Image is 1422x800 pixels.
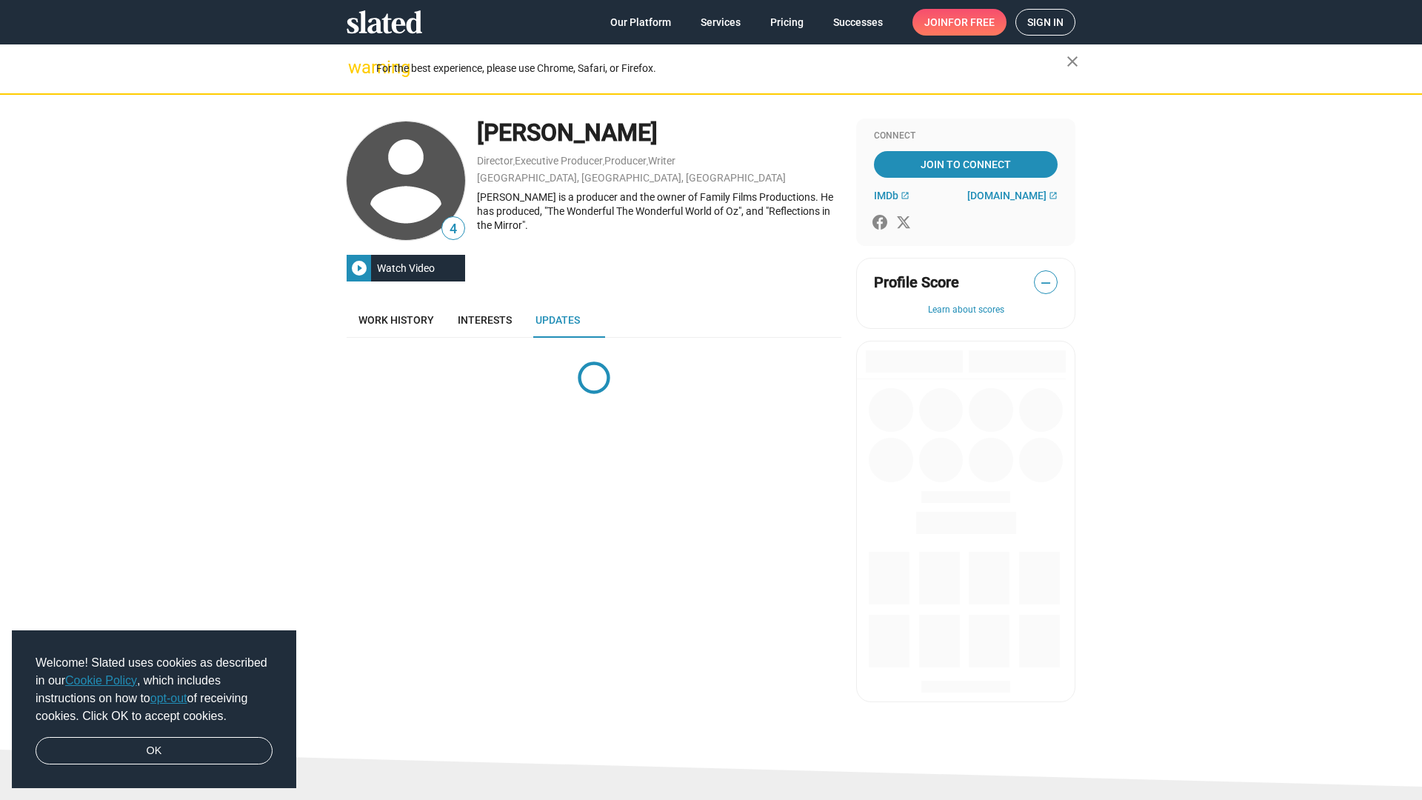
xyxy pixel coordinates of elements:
[967,190,1047,201] span: [DOMAIN_NAME]
[833,9,883,36] span: Successes
[874,190,898,201] span: IMDb
[376,59,1066,79] div: For the best experience, please use Chrome, Safari, or Firefox.
[901,191,909,200] mat-icon: open_in_new
[348,59,366,76] mat-icon: warning
[535,314,580,326] span: Updates
[758,9,815,36] a: Pricing
[446,302,524,338] a: Interests
[948,9,995,36] span: for free
[150,692,187,704] a: opt-out
[524,302,592,338] a: Updates
[648,155,675,167] a: Writer
[874,130,1058,142] div: Connect
[603,158,604,166] span: ,
[347,302,446,338] a: Work history
[371,255,441,281] div: Watch Video
[1015,9,1075,36] a: Sign in
[350,259,368,277] mat-icon: play_circle_filled
[1035,273,1057,293] span: —
[874,273,959,293] span: Profile Score
[1064,53,1081,70] mat-icon: close
[36,737,273,765] a: dismiss cookie message
[442,219,464,239] span: 4
[598,9,683,36] a: Our Platform
[347,255,465,281] button: Watch Video
[513,158,515,166] span: ,
[874,151,1058,178] a: Join To Connect
[701,9,741,36] span: Services
[877,151,1055,178] span: Join To Connect
[477,190,841,232] div: [PERSON_NAME] is a producer and the owner of Family Films Productions. He has produced, "The Wond...
[689,9,752,36] a: Services
[65,674,137,687] a: Cookie Policy
[358,314,434,326] span: Work history
[1027,10,1064,35] span: Sign in
[610,9,671,36] span: Our Platform
[912,9,1007,36] a: Joinfor free
[874,304,1058,316] button: Learn about scores
[458,314,512,326] span: Interests
[604,155,647,167] a: Producer
[477,117,841,149] div: [PERSON_NAME]
[821,9,895,36] a: Successes
[924,9,995,36] span: Join
[770,9,804,36] span: Pricing
[515,155,603,167] a: Executive Producer
[647,158,648,166] span: ,
[967,190,1058,201] a: [DOMAIN_NAME]
[1049,191,1058,200] mat-icon: open_in_new
[874,190,909,201] a: IMDb
[477,155,513,167] a: Director
[12,630,296,789] div: cookieconsent
[477,172,786,184] a: [GEOGRAPHIC_DATA], [GEOGRAPHIC_DATA], [GEOGRAPHIC_DATA]
[36,654,273,725] span: Welcome! Slated uses cookies as described in our , which includes instructions on how to of recei...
